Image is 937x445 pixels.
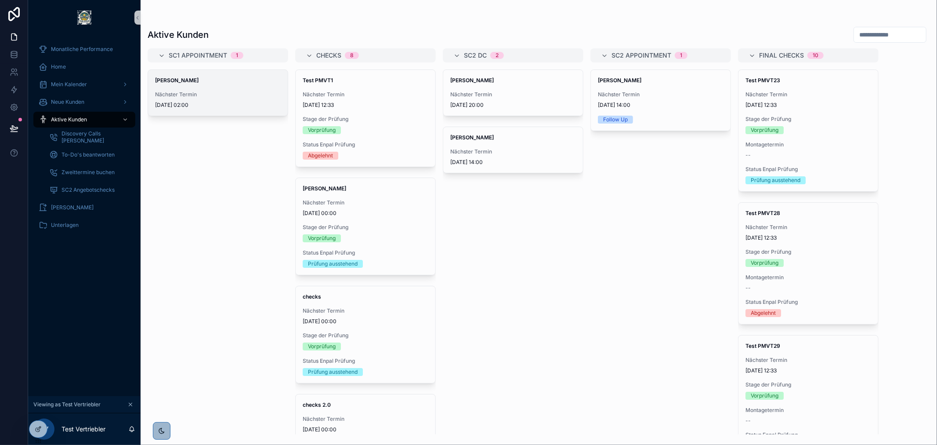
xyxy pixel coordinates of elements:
[308,234,336,242] div: Vorprüfung
[590,69,731,131] a: [PERSON_NAME]Nächster Termin[DATE] 14:00Follow Up
[148,69,288,116] a: [PERSON_NAME]Nächster Termin[DATE] 02:00
[155,77,199,84] strong: [PERSON_NAME]
[450,148,576,155] span: Nächster Termin
[295,286,436,383] a: checksNächster Termin[DATE] 00:00Stage der PrüfungVorprüfungStatus Enpal PrüfungPrüfung ausstehend
[450,159,576,166] span: [DATE] 14:00
[51,116,87,123] span: Aktive Kunden
[680,52,682,59] div: 1
[598,91,724,98] span: Nächster Termin
[303,249,428,256] span: Status Enpal Prüfung
[745,357,871,364] span: Nächster Termin
[51,204,94,211] span: [PERSON_NAME]
[308,343,336,350] div: Vorprüfung
[62,425,105,434] p: Test Vertriebler
[308,152,333,160] div: Abgelehnt
[745,285,751,292] span: --
[44,147,135,163] a: To-Do's beantworten
[443,69,583,116] a: [PERSON_NAME]Nächster Termin[DATE] 20:00
[169,51,227,60] span: SC1 Appointment
[308,368,358,376] div: Prüfung ausstehend
[745,248,871,255] span: Stage der Prüfung
[603,116,628,124] div: Follow Up
[745,343,780,349] strong: Test PMVT29
[745,152,751,159] span: --
[303,416,428,423] span: Nächster Termin
[77,11,91,25] img: App logo
[303,293,321,300] strong: checks
[745,166,871,173] span: Status Enpal Prüfung
[33,59,135,75] a: Home
[33,200,135,215] a: [PERSON_NAME]
[33,401,101,408] span: Viewing as Test Vertriebler
[303,210,428,217] span: [DATE] 00:00
[51,222,79,229] span: Unterlagen
[51,63,66,70] span: Home
[759,51,804,60] span: Final Checks
[33,112,135,128] a: Aktive Kunden
[295,178,436,275] a: [PERSON_NAME]Nächster Termin[DATE] 00:00Stage der PrüfungVorprüfungStatus Enpal PrüfungPrüfung au...
[745,210,780,216] strong: Test PMVT28
[745,77,780,84] strong: Test PMVT23
[62,151,115,158] span: To-Do's beantworten
[303,332,428,339] span: Stage der Prüfung
[303,318,428,325] span: [DATE] 00:00
[745,367,871,374] span: [DATE] 12:33
[303,141,428,148] span: Status Enpal Prüfung
[303,116,428,123] span: Stage der Prüfung
[28,35,141,244] div: scrollable content
[813,52,818,59] div: 10
[450,91,576,98] span: Nächster Termin
[155,102,281,109] span: [DATE] 02:00
[148,29,209,41] h1: Aktive Kunden
[745,274,871,281] span: Montagetermin
[308,260,358,268] div: Prüfung ausstehend
[598,102,724,109] span: [DATE] 14:00
[751,176,800,184] div: Prüfung ausstehend
[745,234,871,241] span: [DATE] 12:33
[745,381,871,388] span: Stage der Prüfung
[62,130,127,144] span: Discovery Calls [PERSON_NAME]
[236,52,238,59] div: 1
[303,357,428,365] span: Status Enpal Prüfung
[33,77,135,92] a: Mein Kalender
[751,259,778,267] div: Vorprüfung
[496,52,499,59] div: 2
[450,102,576,109] span: [DATE] 20:00
[745,431,871,438] span: Status Enpal Prüfung
[62,169,115,176] span: Zweittermine buchen
[745,299,871,306] span: Status Enpal Prüfung
[745,417,751,424] span: --
[751,126,778,134] div: Vorprüfung
[464,51,487,60] span: SC2 DC
[44,164,135,180] a: Zweittermine buchen
[745,116,871,123] span: Stage der Prüfung
[745,102,871,109] span: [DATE] 12:33
[62,186,115,193] span: SC2 Angebotschecks
[443,127,583,173] a: [PERSON_NAME]Nächster Termin[DATE] 14:00
[44,182,135,198] a: SC2 Angebotschecks
[295,69,436,167] a: Test PMVT1Nächster Termin[DATE] 12:33Stage der PrüfungVorprüfungStatus Enpal PrüfungAbgelehnt
[33,217,135,233] a: Unterlagen
[303,224,428,231] span: Stage der Prüfung
[303,426,428,433] span: [DATE] 00:00
[751,392,778,400] div: Vorprüfung
[745,141,871,148] span: Montagetermin
[611,51,671,60] span: SC2 Appointment
[308,126,336,134] div: Vorprüfung
[51,81,87,88] span: Mein Kalender
[51,46,113,53] span: Monatliche Performance
[598,77,641,84] strong: [PERSON_NAME]
[303,102,428,109] span: [DATE] 12:33
[751,309,776,317] div: Abgelehnt
[303,307,428,314] span: Nächster Termin
[303,401,331,408] strong: checks 2.0
[450,134,494,141] strong: [PERSON_NAME]
[303,77,333,84] strong: Test PMVT1
[33,41,135,57] a: Monatliche Performance
[303,185,346,192] strong: [PERSON_NAME]
[316,51,341,60] span: Checks
[44,129,135,145] a: Discovery Calls [PERSON_NAME]
[303,91,428,98] span: Nächster Termin
[350,52,354,59] div: 8
[155,91,281,98] span: Nächster Termin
